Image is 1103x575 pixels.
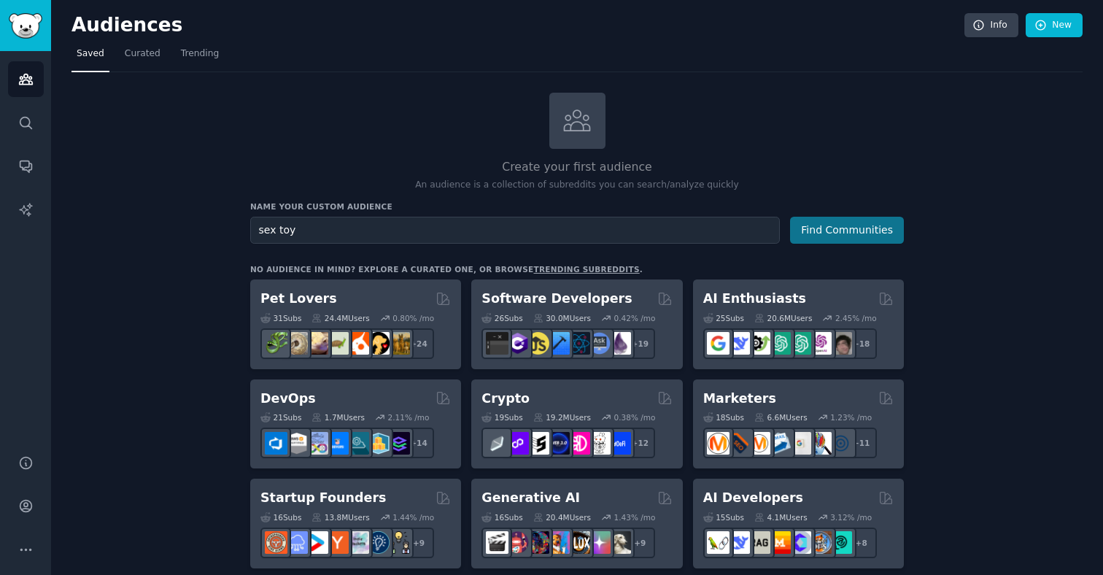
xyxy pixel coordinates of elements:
div: 4.1M Users [754,512,808,522]
img: indiehackers [347,531,369,554]
img: GummySearch logo [9,13,42,39]
div: 1.44 % /mo [392,512,434,522]
div: + 24 [403,328,434,359]
img: LangChain [707,531,729,554]
span: Saved [77,47,104,61]
img: learnjavascript [527,332,549,355]
a: Curated [120,42,166,72]
a: trending subreddits [533,265,639,274]
img: elixir [608,332,631,355]
div: + 11 [846,428,877,458]
img: AWS_Certified_Experts [285,432,308,455]
img: AIDevelopersSociety [829,531,852,554]
div: 1.43 % /mo [614,512,656,522]
img: DeepSeek [727,531,750,554]
div: 1.7M Users [311,412,365,422]
div: 16 Sub s [481,512,522,522]
img: OpenSourceAI [789,531,811,554]
div: + 12 [624,428,655,458]
div: 19 Sub s [481,412,522,422]
img: EntrepreneurRideAlong [265,531,287,554]
h2: Audiences [71,14,964,37]
h2: Create your first audience [250,158,904,177]
img: dogbreed [387,332,410,355]
div: 0.42 % /mo [614,313,656,323]
h2: Generative AI [481,489,580,507]
div: + 9 [403,528,434,558]
img: MarketingResearch [809,432,832,455]
img: platformengineering [347,432,369,455]
img: aivideo [486,531,508,554]
img: PetAdvice [367,332,390,355]
div: 6.6M Users [754,412,808,422]
div: No audience in mind? Explore a curated one, or browse . [250,264,643,274]
a: New [1026,13,1083,38]
img: 0xPolygon [506,432,529,455]
div: 16 Sub s [260,512,301,522]
span: Trending [181,47,219,61]
img: turtle [326,332,349,355]
img: Emailmarketing [768,432,791,455]
h2: Pet Lovers [260,290,337,308]
img: chatgpt_promptDesign [768,332,791,355]
div: + 19 [624,328,655,359]
span: Curated [125,47,160,61]
img: ycombinator [326,531,349,554]
img: Rag [748,531,770,554]
img: dalle2 [506,531,529,554]
img: ballpython [285,332,308,355]
img: googleads [789,432,811,455]
img: CryptoNews [588,432,611,455]
div: 18 Sub s [703,412,744,422]
img: ethfinance [486,432,508,455]
div: 21 Sub s [260,412,301,422]
button: Find Communities [790,217,904,244]
div: 0.38 % /mo [614,412,656,422]
h2: Software Developers [481,290,632,308]
img: Entrepreneurship [367,531,390,554]
div: + 8 [846,528,877,558]
img: Docker_DevOps [306,432,328,455]
div: 31 Sub s [260,313,301,323]
img: SaaS [285,531,308,554]
img: ArtificalIntelligence [829,332,852,355]
img: sdforall [547,531,570,554]
div: 2.45 % /mo [835,313,877,323]
h2: AI Enthusiasts [703,290,806,308]
div: + 18 [846,328,877,359]
div: 2.11 % /mo [388,412,430,422]
img: leopardgeckos [306,332,328,355]
div: 24.4M Users [311,313,369,323]
div: 19.2M Users [533,412,591,422]
h2: Startup Founders [260,489,386,507]
img: deepdream [527,531,549,554]
img: AItoolsCatalog [748,332,770,355]
img: starryai [588,531,611,554]
div: 0.80 % /mo [392,313,434,323]
div: + 14 [403,428,434,458]
img: bigseo [727,432,750,455]
div: 15 Sub s [703,512,744,522]
img: defiblockchain [568,432,590,455]
div: 20.6M Users [754,313,812,323]
h2: Crypto [481,390,530,408]
img: csharp [506,332,529,355]
img: defi_ [608,432,631,455]
h2: Marketers [703,390,776,408]
img: chatgpt_prompts_ [789,332,811,355]
div: 20.4M Users [533,512,591,522]
h3: Name your custom audience [250,201,904,212]
img: ethstaker [527,432,549,455]
img: startup [306,531,328,554]
p: An audience is a collection of subreddits you can search/analyze quickly [250,179,904,192]
img: OnlineMarketing [829,432,852,455]
img: azuredevops [265,432,287,455]
img: DevOpsLinks [326,432,349,455]
img: herpetology [265,332,287,355]
img: PlatformEngineers [387,432,410,455]
img: AskComputerScience [588,332,611,355]
img: OpenAIDev [809,332,832,355]
img: growmybusiness [387,531,410,554]
div: 25 Sub s [703,313,744,323]
img: DreamBooth [608,531,631,554]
